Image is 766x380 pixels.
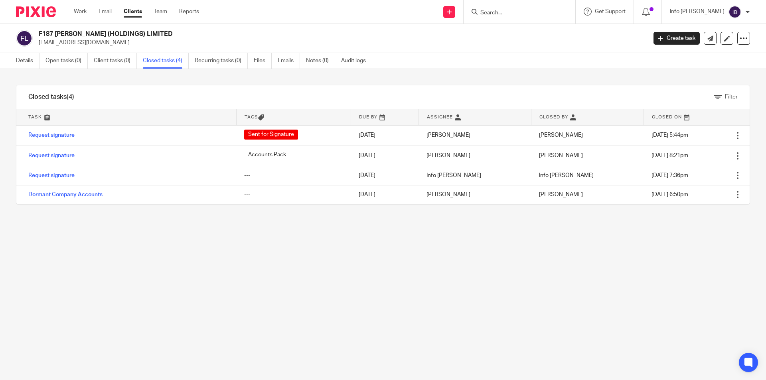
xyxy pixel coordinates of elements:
a: Files [254,53,272,69]
a: Details [16,53,39,69]
td: [DATE] [351,166,419,185]
span: Accounts Pack [244,150,290,160]
a: Email [99,8,112,16]
a: Request signature [28,153,75,158]
div: --- [244,171,343,179]
a: Client tasks (0) [94,53,137,69]
img: svg%3E [16,30,33,47]
a: Team [154,8,167,16]
td: [PERSON_NAME] [419,125,531,146]
a: Closed tasks (4) [143,53,189,69]
a: Create task [653,32,700,45]
div: --- [244,191,343,199]
td: [PERSON_NAME] [419,185,531,204]
input: Search [480,10,551,17]
img: Pixie [16,6,56,17]
span: [DATE] 7:36pm [651,173,688,178]
td: [PERSON_NAME] [419,146,531,166]
a: Request signature [28,173,75,178]
span: [DATE] 8:21pm [651,153,688,158]
span: [PERSON_NAME] [539,192,583,197]
p: [EMAIL_ADDRESS][DOMAIN_NAME] [39,39,642,47]
a: Notes (0) [306,53,335,69]
a: Work [74,8,87,16]
span: Info [PERSON_NAME] [539,173,594,178]
th: Tags [236,109,351,125]
a: Audit logs [341,53,372,69]
a: Recurring tasks (0) [195,53,248,69]
a: Dormant Company Accounts [28,192,103,197]
td: Info [PERSON_NAME] [419,166,531,185]
a: Open tasks (0) [45,53,88,69]
span: [DATE] 6:50pm [651,192,688,197]
span: Get Support [595,9,626,14]
a: Emails [278,53,300,69]
span: [DATE] 5:44pm [651,132,688,138]
span: Filter [725,94,738,100]
a: Reports [179,8,199,16]
td: [DATE] [351,185,419,204]
td: [DATE] [351,146,419,166]
span: [PERSON_NAME] [539,132,583,138]
h1: Closed tasks [28,93,74,101]
span: (4) [67,94,74,100]
td: [DATE] [351,125,419,146]
a: Clients [124,8,142,16]
img: svg%3E [728,6,741,18]
h2: F187 [PERSON_NAME] (HOLDINGS) LIMITED [39,30,521,38]
span: Sent for Signature [244,130,298,140]
span: [PERSON_NAME] [539,153,583,158]
p: Info [PERSON_NAME] [670,8,725,16]
a: Request signature [28,132,75,138]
